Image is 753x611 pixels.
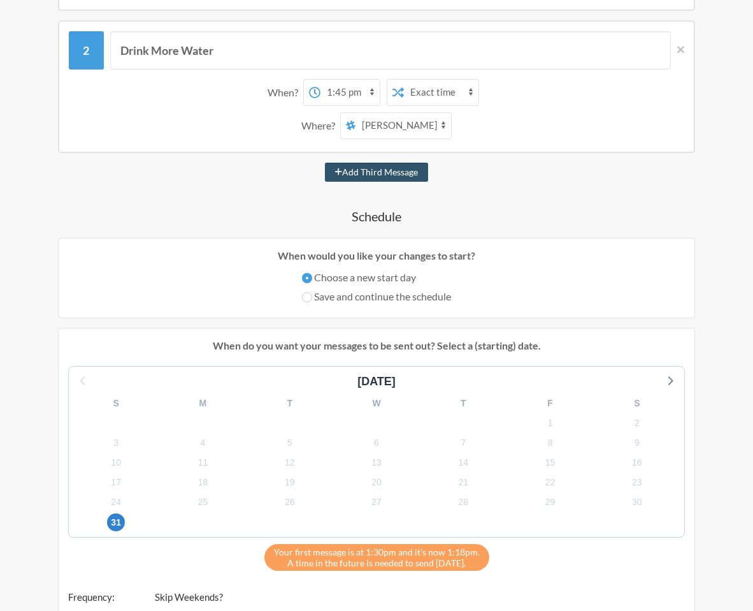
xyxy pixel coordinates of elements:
span: Sunday, September 28, 2025 [454,494,472,512]
h4: Schedule [25,207,728,225]
div: S [73,394,159,413]
span: Friday, September 12, 2025 [281,454,299,472]
span: Wednesday, September 17, 2025 [107,474,125,492]
span: Thursday, September 18, 2025 [194,474,212,492]
label: Frequency: [68,590,129,605]
span: Saturday, September 6, 2025 [368,434,385,452]
div: Where? [301,112,340,139]
span: Saturday, September 13, 2025 [368,454,385,472]
span: Saturday, September 27, 2025 [368,494,385,512]
div: T [420,394,506,413]
input: Save and continue the schedule [302,292,312,302]
span: Tuesday, September 2, 2025 [628,414,646,432]
span: Saturday, September 20, 2025 [368,474,385,492]
div: [DATE] [352,373,401,390]
span: Thursday, September 25, 2025 [194,494,212,512]
span: Monday, September 15, 2025 [541,454,559,472]
span: Sunday, September 7, 2025 [454,434,472,452]
span: Friday, September 19, 2025 [281,474,299,492]
span: Wednesday, September 10, 2025 [107,454,125,472]
div: T [247,394,333,413]
span: Wednesday, September 24, 2025 [107,494,125,512]
p: When do you want your messages to be sent out? Select a (starting) date. [68,338,685,353]
span: Wednesday, September 3, 2025 [107,434,125,452]
span: Sunday, September 21, 2025 [454,474,472,492]
span: Tuesday, September 30, 2025 [628,494,646,512]
button: Add Third Message [325,163,428,182]
label: Save and continue the schedule [302,289,451,304]
span: Tuesday, September 23, 2025 [628,474,646,492]
span: Monday, September 1, 2025 [541,414,559,432]
div: M [159,394,246,413]
span: Monday, September 22, 2025 [541,474,559,492]
span: Monday, September 8, 2025 [541,434,559,452]
span: Your first message is at 1:30pm and it's now 1:18pm. [274,547,480,557]
div: F [506,394,593,413]
span: Thursday, September 4, 2025 [194,434,212,452]
span: Wednesday, October 1, 2025 [107,513,125,531]
div: S [594,394,680,413]
span: Friday, September 26, 2025 [281,494,299,512]
label: Choose a new start day [302,270,451,285]
span: Thursday, September 11, 2025 [194,454,212,472]
label: Skip Weekends? [155,590,223,605]
p: When would you like your changes to start? [68,248,685,263]
div: A time in the future is needed to send [DATE]. [264,544,489,571]
span: Tuesday, September 16, 2025 [628,454,646,472]
div: When? [268,79,303,106]
div: W [333,394,420,413]
span: Friday, September 5, 2025 [281,434,299,452]
span: Tuesday, September 9, 2025 [628,434,646,452]
input: Message [110,31,671,70]
span: Monday, September 29, 2025 [541,494,559,512]
span: Sunday, September 14, 2025 [454,454,472,472]
input: Choose a new start day [302,273,312,283]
